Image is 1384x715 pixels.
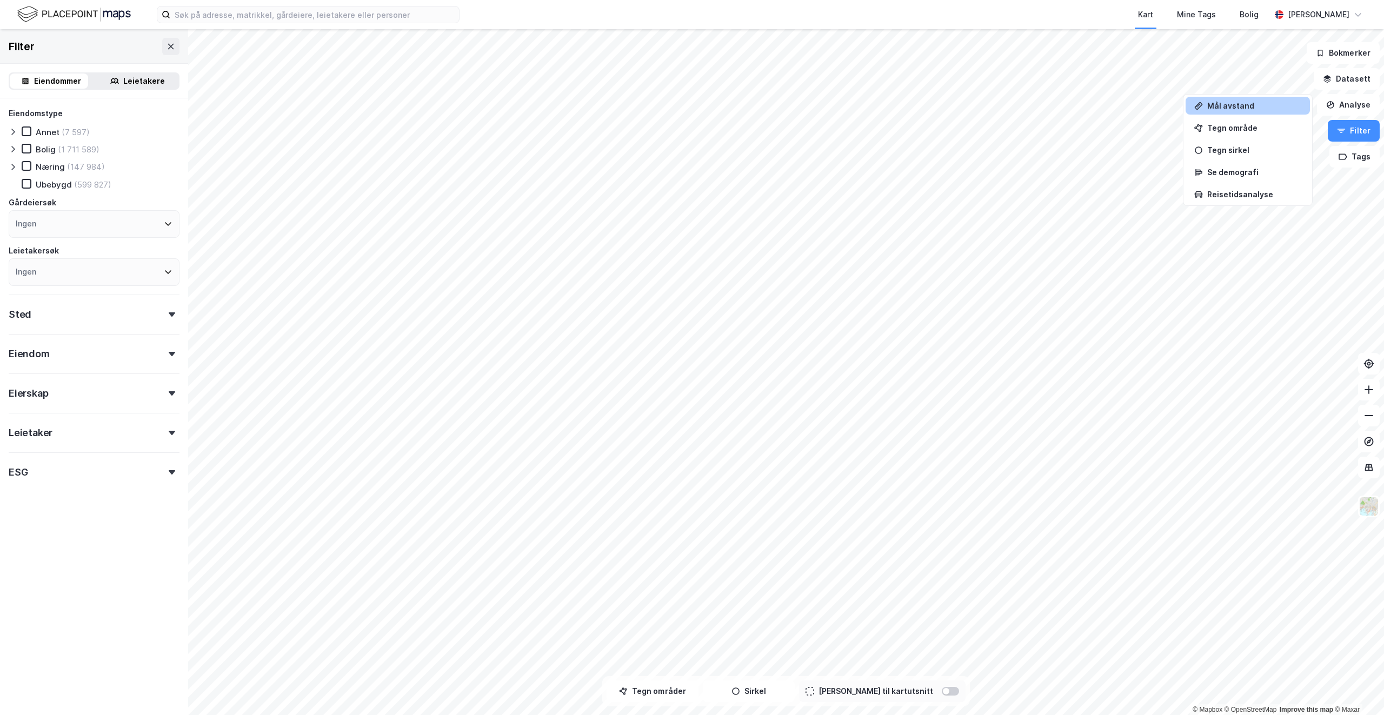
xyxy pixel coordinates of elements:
div: Filter [9,38,35,55]
div: Reisetidsanalyse [1207,190,1301,199]
div: Ubebygd [36,179,72,190]
button: Tags [1329,146,1380,168]
div: Ingen [16,217,36,230]
div: Eiendom [9,348,50,360]
div: Eiendommer [34,75,81,88]
div: (599 827) [74,179,111,190]
a: Improve this map [1280,706,1333,713]
button: Datasett [1314,68,1380,90]
div: (7 597) [62,127,90,137]
button: Analyse [1317,94,1380,116]
div: [PERSON_NAME] [1288,8,1349,21]
div: [PERSON_NAME] til kartutsnitt [819,685,933,698]
a: OpenStreetMap [1225,706,1277,713]
div: Leietakersøk [9,244,59,257]
button: Sirkel [703,680,795,702]
div: Kontrollprogram for chat [1330,663,1384,715]
div: Sted [9,308,31,321]
div: Leietaker [9,426,52,439]
div: Mine Tags [1177,8,1216,21]
div: Se demografi [1207,168,1301,177]
iframe: Chat Widget [1330,663,1384,715]
div: Eierskap [9,387,48,400]
button: Tegn områder [607,680,698,702]
div: Gårdeiersøk [9,196,56,209]
div: (147 984) [67,162,105,172]
div: Leietakere [123,75,165,88]
div: Eiendomstype [9,107,63,120]
img: logo.f888ab2527a4732fd821a326f86c7f29.svg [17,5,131,24]
div: Næring [36,162,65,172]
div: ESG [9,466,28,479]
div: Bolig [36,144,56,155]
div: Ingen [16,265,36,278]
div: Tegn område [1207,123,1301,132]
div: (1 711 589) [58,144,99,155]
button: Bokmerker [1307,42,1380,64]
img: Z [1359,496,1379,517]
div: Kart [1138,8,1153,21]
button: Filter [1328,120,1380,142]
div: Tegn sirkel [1207,145,1301,155]
div: Annet [36,127,59,137]
div: Bolig [1240,8,1259,21]
input: Søk på adresse, matrikkel, gårdeiere, leietakere eller personer [170,6,459,23]
a: Mapbox [1193,706,1222,713]
div: Mål avstand [1207,101,1301,110]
